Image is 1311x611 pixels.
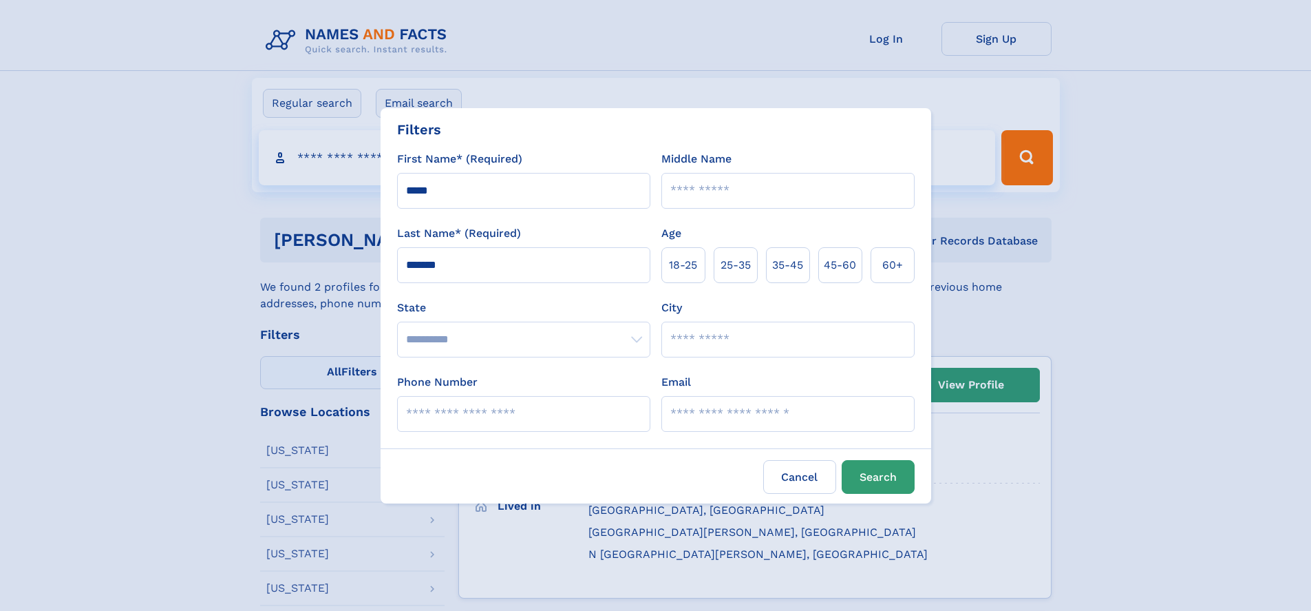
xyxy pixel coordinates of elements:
[661,225,681,242] label: Age
[397,225,521,242] label: Last Name* (Required)
[721,257,751,273] span: 25‑35
[772,257,803,273] span: 35‑45
[763,460,836,494] label: Cancel
[842,460,915,494] button: Search
[397,374,478,391] label: Phone Number
[882,257,903,273] span: 60+
[397,151,522,167] label: First Name* (Required)
[824,257,856,273] span: 45‑60
[397,300,650,316] label: State
[669,257,697,273] span: 18‑25
[661,151,732,167] label: Middle Name
[397,119,441,140] div: Filters
[661,374,691,391] label: Email
[661,300,682,316] label: City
